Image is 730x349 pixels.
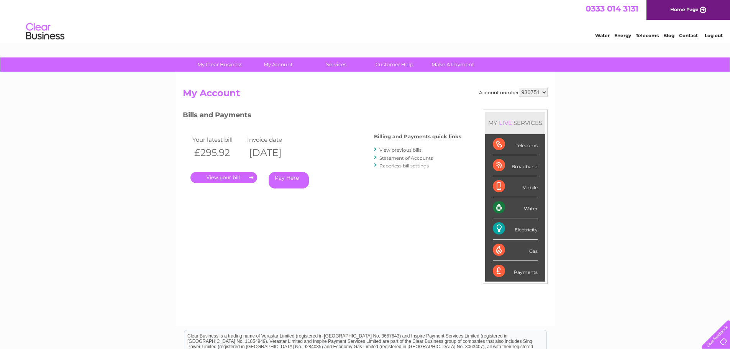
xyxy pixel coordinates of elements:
[305,57,368,72] a: Services
[183,110,461,123] h3: Bills and Payments
[493,134,538,155] div: Telecoms
[497,119,513,126] div: LIVE
[595,33,610,38] a: Water
[190,134,246,145] td: Your latest bill
[379,163,429,169] a: Paperless bill settings
[493,176,538,197] div: Mobile
[184,4,546,37] div: Clear Business is a trading name of Verastar Limited (registered in [GEOGRAPHIC_DATA] No. 3667643...
[663,33,674,38] a: Blog
[183,88,548,102] h2: My Account
[421,57,484,72] a: Make A Payment
[493,218,538,239] div: Electricity
[493,240,538,261] div: Gas
[379,147,422,153] a: View previous bills
[190,172,257,183] a: .
[493,197,538,218] div: Water
[246,57,310,72] a: My Account
[245,134,300,145] td: Invoice date
[679,33,698,38] a: Contact
[363,57,426,72] a: Customer Help
[705,33,723,38] a: Log out
[188,57,251,72] a: My Clear Business
[493,155,538,176] div: Broadband
[269,172,309,188] a: Pay Here
[614,33,631,38] a: Energy
[586,4,638,13] a: 0333 014 3131
[485,112,545,134] div: MY SERVICES
[190,145,246,161] th: £295.92
[245,145,300,161] th: [DATE]
[636,33,659,38] a: Telecoms
[379,155,433,161] a: Statement of Accounts
[479,88,548,97] div: Account number
[493,261,538,282] div: Payments
[26,20,65,43] img: logo.png
[374,134,461,139] h4: Billing and Payments quick links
